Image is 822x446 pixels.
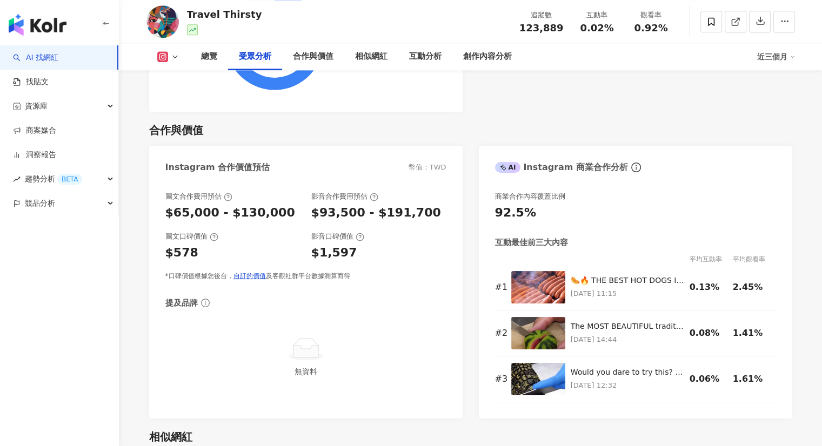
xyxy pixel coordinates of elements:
img: 🌭🔥 THE BEST HOT DOGS IN AMERICA — JIM’S STYLE! At Jim’s Hot Dogs in Chicago, these iconic dogs ar... [511,271,565,303]
div: 合作與價值 [293,50,333,63]
div: 92.5% [495,205,536,221]
img: KOL Avatar [146,5,179,38]
div: 商業合作內容覆蓋比例 [495,192,565,201]
div: 合作與價值 [149,123,203,138]
div: 0.06% [690,373,727,385]
div: $65,000 - $130,000 [165,205,295,221]
div: $1,597 [311,245,357,261]
img: Would you dare to try this? These golden fried crocodile nuggets are crispy outside, juicy inside... [511,363,565,395]
span: 0.02% [580,23,613,33]
span: 競品分析 [25,191,55,215]
div: 追蹤數 [519,10,564,21]
p: [DATE] 11:15 [571,288,684,300]
div: 幣值：TWD [409,163,446,172]
div: 總覽 [201,50,217,63]
div: AI [495,162,521,173]
div: 相似網紅 [355,50,387,63]
div: 互動率 [577,10,618,21]
span: 123,889 [519,22,564,33]
span: info-circle [199,297,211,309]
div: 圖文合作費用預估 [165,192,232,201]
a: 洞察報告 [13,150,56,160]
div: 提及品牌 [165,298,198,309]
div: 無資料 [170,366,442,377]
span: 趨勢分析 [25,167,82,191]
div: 圖文口碑價值 [165,232,218,241]
div: 平均觀看率 [733,254,776,265]
img: The MOST BEAUTIFUL traditional sweets in Japan! Handcrafted at Baikatei in Tokyo, these edible wo... [511,317,565,349]
div: 近三個月 [757,48,795,65]
div: BETA [57,174,82,185]
span: rise [13,175,21,183]
div: 1.41% [733,327,771,339]
div: 0.13% [690,281,727,293]
img: logo [9,14,66,36]
div: 1.61% [733,373,771,385]
div: Would you dare to try this? These golden fried crocodile nuggets are crispy outside, juicy inside... [571,367,684,378]
div: 觀看率 [631,10,672,21]
a: 自訂的價值 [233,272,266,280]
div: # 2 [495,327,506,339]
div: 2.45% [733,281,771,293]
div: 互動最佳前三大內容 [495,237,568,248]
div: 0.08% [690,327,727,339]
div: 相似網紅 [149,429,192,444]
p: [DATE] 12:32 [571,380,684,391]
div: Instagram 合作價值預估 [165,161,270,173]
span: 0.92% [634,23,667,33]
div: $578 [165,245,198,261]
div: 🌭🔥 THE BEST HOT DOGS IN [GEOGRAPHIC_DATA] — [PERSON_NAME] STYLE! At [PERSON_NAME] Hot Dogs in [GE... [571,275,684,286]
div: 受眾分析 [239,50,271,63]
div: Instagram 商業合作分析 [495,161,628,173]
a: 商案媒合 [13,125,56,136]
div: 創作內容分析 [463,50,512,63]
div: $93,500 - $191,700 [311,205,441,221]
span: info-circle [630,161,643,174]
p: [DATE] 14:44 [571,334,684,346]
div: *口碑價值根據您後台， 及客觀社群平台數據測算而得 [165,272,446,281]
span: 資源庫 [25,94,48,118]
div: 影音口碑價值 [311,232,364,241]
div: 互動分析 [409,50,442,63]
div: The MOST BEAUTIFUL traditional sweets in [GEOGRAPHIC_DATA]! Handcrafted at [GEOGRAPHIC_DATA] in [... [571,321,684,332]
div: # 3 [495,373,506,385]
div: # 1 [495,281,506,293]
div: 平均互動率 [690,254,733,265]
a: searchAI 找網紅 [13,52,58,63]
a: 找貼文 [13,77,49,87]
div: 影音合作費用預估 [311,192,378,201]
div: Travel Thirsty [187,8,262,21]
